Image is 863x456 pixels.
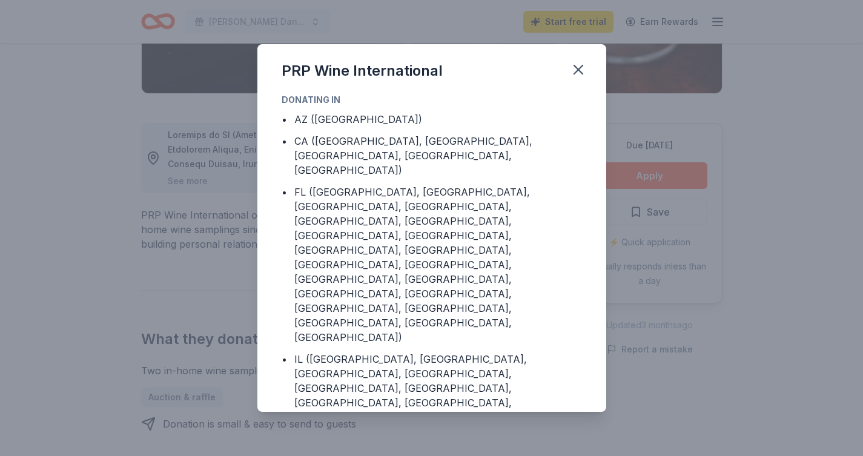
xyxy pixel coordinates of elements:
div: • [282,185,287,199]
div: Donating in [282,93,582,107]
div: • [282,352,287,366]
div: AZ ([GEOGRAPHIC_DATA]) [294,112,422,127]
div: • [282,134,287,148]
div: FL ([GEOGRAPHIC_DATA], [GEOGRAPHIC_DATA], [GEOGRAPHIC_DATA], [GEOGRAPHIC_DATA], [GEOGRAPHIC_DATA]... [294,185,582,345]
div: PRP Wine International [282,61,443,81]
div: • [282,112,287,127]
div: CA ([GEOGRAPHIC_DATA], [GEOGRAPHIC_DATA], [GEOGRAPHIC_DATA], [GEOGRAPHIC_DATA], [GEOGRAPHIC_DATA]) [294,134,582,177]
